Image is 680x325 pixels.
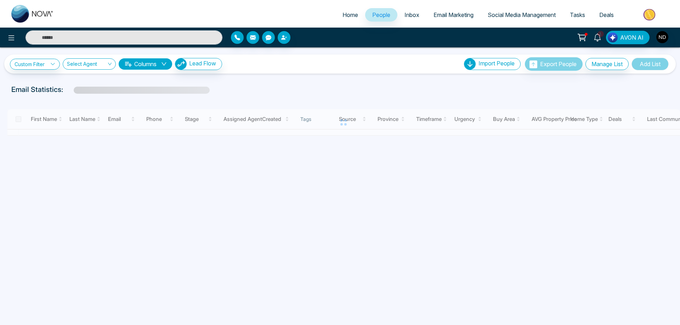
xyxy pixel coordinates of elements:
button: Columnsdown [119,58,172,70]
span: Home [342,11,358,18]
a: People [365,8,397,22]
span: Export People [540,60,577,68]
a: Social Media Management [481,8,563,22]
span: Inbox [404,11,419,18]
span: Lead Flow [189,60,216,67]
a: Custom Filter [10,59,60,70]
button: AVON AI [606,31,650,44]
a: Lead FlowLead Flow [172,58,222,70]
img: Lead Flow [608,33,618,42]
img: User Avatar [656,31,668,43]
img: Lead Flow [175,58,187,70]
span: Social Media Management [488,11,556,18]
img: Nova CRM Logo [11,5,54,23]
button: Manage List [585,58,629,70]
span: Deals [599,11,614,18]
button: Lead Flow [175,58,222,70]
button: Export People [525,57,583,71]
span: down [161,61,167,67]
span: Tasks [570,11,585,18]
a: Inbox [397,8,426,22]
a: Tasks [563,8,592,22]
a: 1 [589,31,606,43]
a: Email Marketing [426,8,481,22]
a: Home [335,8,365,22]
p: Email Statistics: [11,84,63,95]
span: Import People [478,60,515,67]
span: 1 [597,31,604,37]
img: Market-place.gif [624,7,676,23]
span: People [372,11,390,18]
span: Email Marketing [433,11,474,18]
span: AVON AI [620,33,644,42]
a: Deals [592,8,621,22]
